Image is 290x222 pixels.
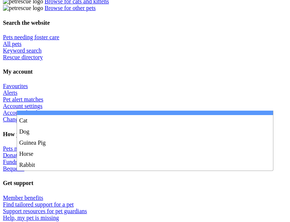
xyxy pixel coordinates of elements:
[3,20,287,26] h4: Search the website
[3,47,41,54] a: Keyword search
[45,5,96,11] a: Browse for other pets
[3,41,21,47] a: All pets
[3,131,287,138] h4: How you can help
[3,159,26,165] a: Fundraise
[3,83,28,89] a: Favourites
[17,159,273,171] li: Rabbit
[3,34,59,40] a: Pets needing foster care
[3,68,287,75] h4: My account
[17,126,273,137] li: Dog
[3,195,43,201] a: Member benefits
[3,96,43,102] a: Pet alert matches
[3,116,45,122] a: Change password
[17,148,273,159] li: Horse
[3,145,59,152] a: Pets needing foster care
[3,54,43,60] a: Rescue directory
[3,90,17,96] a: Alerts
[3,208,87,214] a: Support resources for pet guardians
[17,115,273,126] li: Cat
[3,152,20,158] a: Donate
[3,103,42,109] a: Account settings
[3,5,43,11] img: petrescue logo
[3,215,59,221] a: Help, my pet is missing
[3,180,287,186] h4: Get support
[3,110,40,116] a: Account details
[17,137,273,148] li: Guinea Pig
[3,201,74,208] a: Find tailored support for a pet
[3,165,24,172] a: Bequests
